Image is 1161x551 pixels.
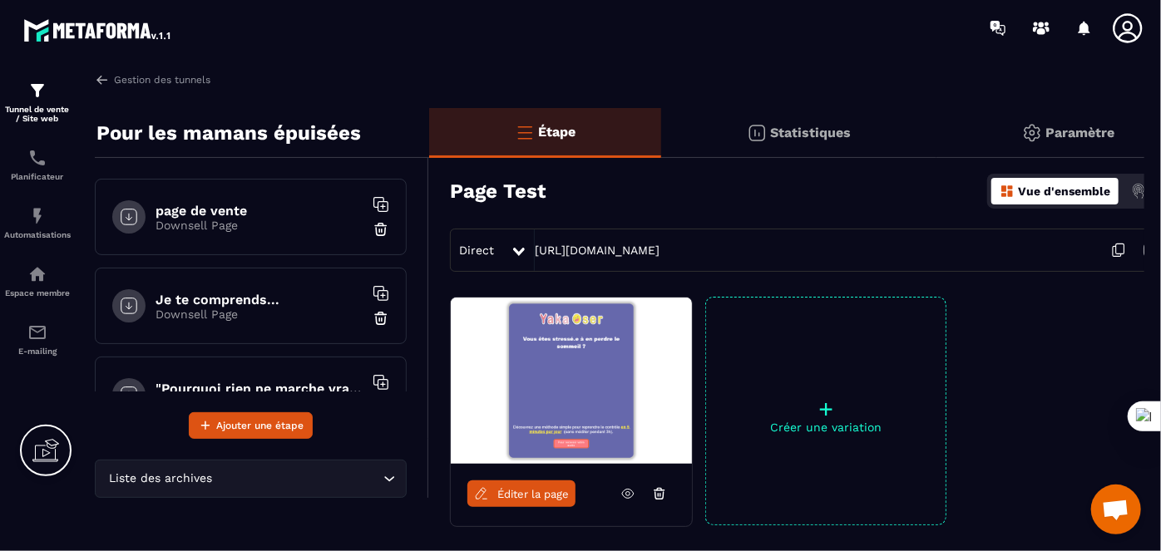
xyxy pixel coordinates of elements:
img: trash [373,310,389,327]
button: Ajouter une étape [189,412,313,439]
img: stats.20deebd0.svg [747,123,767,143]
img: automations [27,206,47,226]
img: formation [27,81,47,101]
p: Statistiques [771,125,852,140]
img: image [451,298,692,464]
img: dashboard-orange.40269519.svg [1000,184,1015,199]
img: bars-o.4a397970.svg [515,122,535,142]
p: Tunnel de vente / Site web [4,105,71,123]
p: Vue d'ensemble [1018,184,1110,198]
p: Créer une variation [706,421,946,434]
img: arrow [95,72,110,87]
a: Éditer la page [467,480,576,507]
p: Automatisations [4,230,71,239]
img: setting-gr.5f69749f.svg [1022,123,1042,143]
p: Planificateur [4,172,71,181]
p: E-mailing [4,347,71,356]
div: Search for option [95,460,407,498]
img: logo [23,15,173,45]
h6: page de vente [156,203,363,219]
img: actions.d6e523a2.png [1131,184,1146,199]
a: emailemailE-mailing [4,310,71,368]
img: automations [27,264,47,284]
img: scheduler [27,148,47,168]
p: Étape [539,124,576,140]
p: Downsell Page [156,307,363,321]
h6: Je te comprends... [156,292,363,307]
p: Espace membre [4,288,71,298]
span: Direct [459,244,494,257]
p: Paramètre [1046,125,1115,140]
p: Pour les mamans épuisées [96,116,361,150]
a: [URL][DOMAIN_NAME] [535,244,660,257]
a: automationsautomationsEspace membre [4,252,71,310]
p: Downsell Page [156,219,363,232]
a: Gestion des tunnels [95,72,210,87]
a: Ouvrir le chat [1091,485,1141,534]
h3: Page Test [450,180,546,203]
a: formationformationTunnel de vente / Site web [4,68,71,135]
a: automationsautomationsAutomatisations [4,194,71,252]
span: Liste des archives [106,470,216,488]
span: Éditer la page [497,488,569,500]
img: email [27,322,47,342]
p: + [706,397,946,421]
img: trash [373,221,389,238]
a: schedulerschedulerPlanificateur [4,135,71,194]
h6: "Pourquoi rien ne marche vraiment" [156,381,363,396]
span: Ajouter une étape [216,417,304,434]
input: Search for option [216,470,379,488]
